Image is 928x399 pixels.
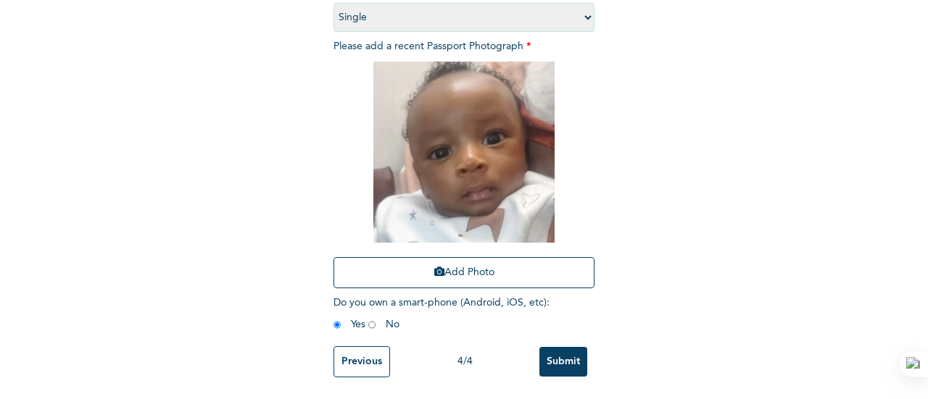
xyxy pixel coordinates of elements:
[333,298,550,329] span: Do you own a smart-phone (Android, iOS, etc) : Yes No
[333,346,390,377] input: Previous
[539,347,587,377] input: Submit
[333,41,594,295] span: Please add a recent Passport Photograph
[390,354,539,369] div: 4 / 4
[333,257,594,288] button: Add Photo
[373,62,555,243] img: Crop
